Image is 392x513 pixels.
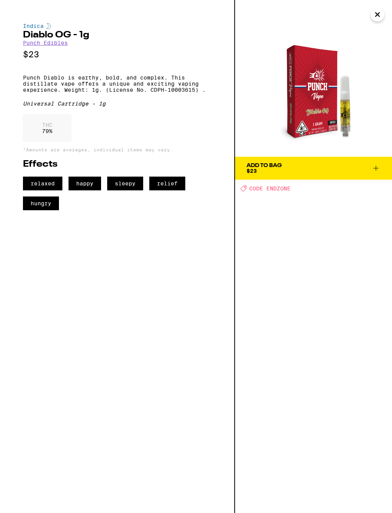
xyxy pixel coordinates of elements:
[23,114,72,142] div: 79 %
[149,177,185,190] span: relief
[23,40,68,46] a: Punch Edibles
[371,8,384,21] button: Close
[247,163,282,168] div: Add To Bag
[23,160,211,169] h2: Effects
[42,122,52,128] p: THC
[23,31,211,40] h2: Diablo OG - 1g
[23,23,211,29] div: Indica
[247,168,257,174] span: $23
[23,177,62,190] span: relaxed
[107,177,143,190] span: sleepy
[235,157,392,180] button: Add To Bag$23
[23,101,211,107] div: Universal Cartridge - 1g
[249,185,291,192] span: CODE ENDZONE
[46,23,51,29] img: indicaColor.svg
[23,75,211,93] p: Punch Diablo is earthy, bold, and complex. This distillate vape offers a unique and exciting vapi...
[23,147,211,152] p: *Amounts are averages, individual items may vary.
[69,177,101,190] span: happy
[23,196,59,210] span: hungry
[23,50,211,59] p: $23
